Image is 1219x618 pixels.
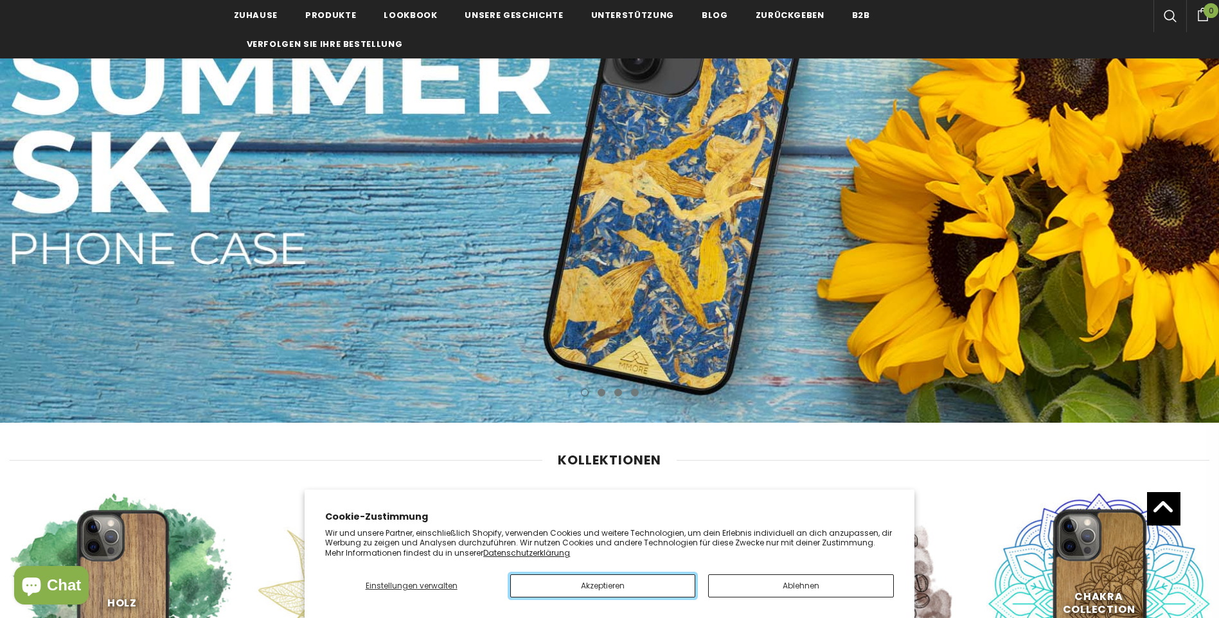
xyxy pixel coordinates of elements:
p: Wir und unsere Partner, einschließlich Shopify, verwenden Cookies und weitere Technologien, um de... [325,528,894,558]
button: 4 [631,389,639,396]
span: Zurückgeben [756,9,824,21]
span: Blog [702,9,728,21]
h2: Cookie-Zustimmung [325,510,894,524]
a: Datenschutzerklärung [483,547,570,558]
button: Akzeptieren [510,574,695,597]
span: Verfolgen Sie Ihre Bestellung [247,38,403,50]
span: B2B [852,9,870,21]
span: Unterstützung [591,9,674,21]
span: Lookbook [384,9,437,21]
button: 1 [581,389,589,396]
span: 0 [1204,3,1218,18]
span: Unsere Geschichte [465,9,563,21]
inbox-online-store-chat: Onlineshop-Chat von Shopify [10,566,93,608]
span: Einstellungen verwalten [366,580,458,591]
a: 0 [1186,6,1219,21]
button: Ablehnen [708,574,893,597]
span: Zuhause [234,9,278,21]
button: 3 [614,389,622,396]
button: Einstellungen verwalten [325,574,497,597]
a: Verfolgen Sie Ihre Bestellung [247,29,403,58]
span: Kollektionen [558,451,661,469]
button: 2 [598,389,605,396]
span: Produkte [305,9,356,21]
